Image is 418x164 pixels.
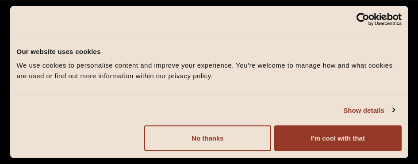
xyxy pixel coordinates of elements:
[17,60,402,81] div: We use cookies to personalise content and improve your experience. You're welcome to manage how a...
[274,126,401,151] button: I'm cool with that
[144,126,271,151] button: No thanks
[324,12,402,26] a: Usercentrics Cookiebot - opens in a new window
[343,105,395,115] a: Show details
[17,46,402,57] div: Our website uses cookies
